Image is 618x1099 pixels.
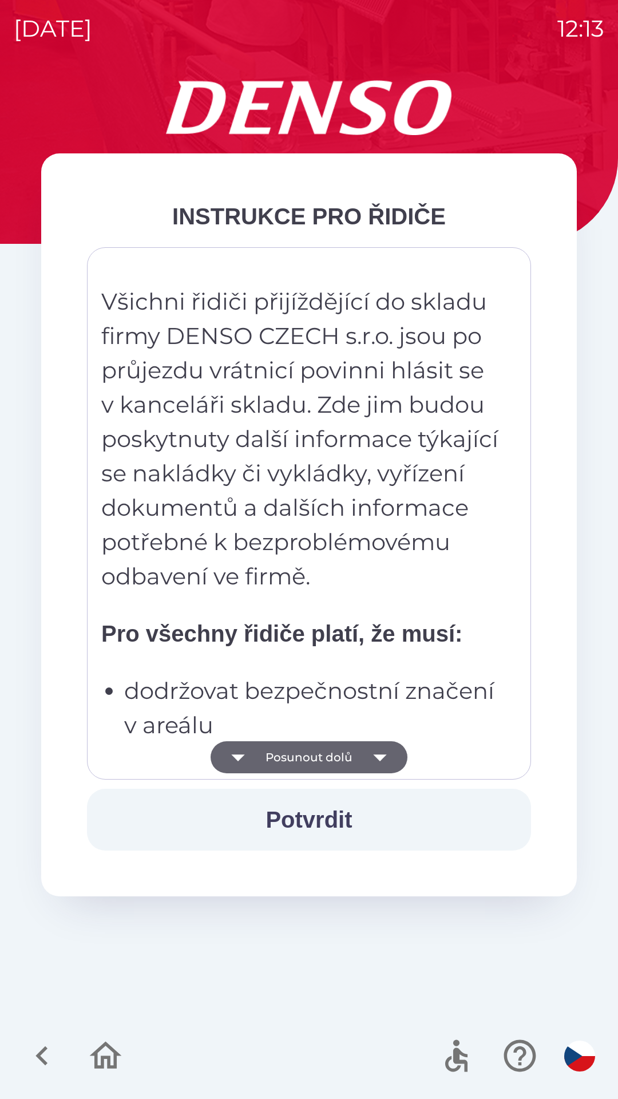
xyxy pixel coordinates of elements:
[124,674,501,742] p: dodržovat bezpečnostní značení v areálu
[564,1041,595,1072] img: cs flag
[14,11,92,46] p: [DATE]
[87,789,531,851] button: Potvrdit
[87,199,531,234] div: INSTRUKCE PRO ŘIDIČE
[557,11,604,46] p: 12:13
[211,741,407,773] button: Posunout dolů
[101,284,501,594] p: Všichni řidiči přijíždějící do skladu firmy DENSO CZECH s.r.o. jsou po průjezdu vrátnicí povinni ...
[41,80,577,135] img: Logo
[101,621,462,646] strong: Pro všechny řidiče platí, že musí:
